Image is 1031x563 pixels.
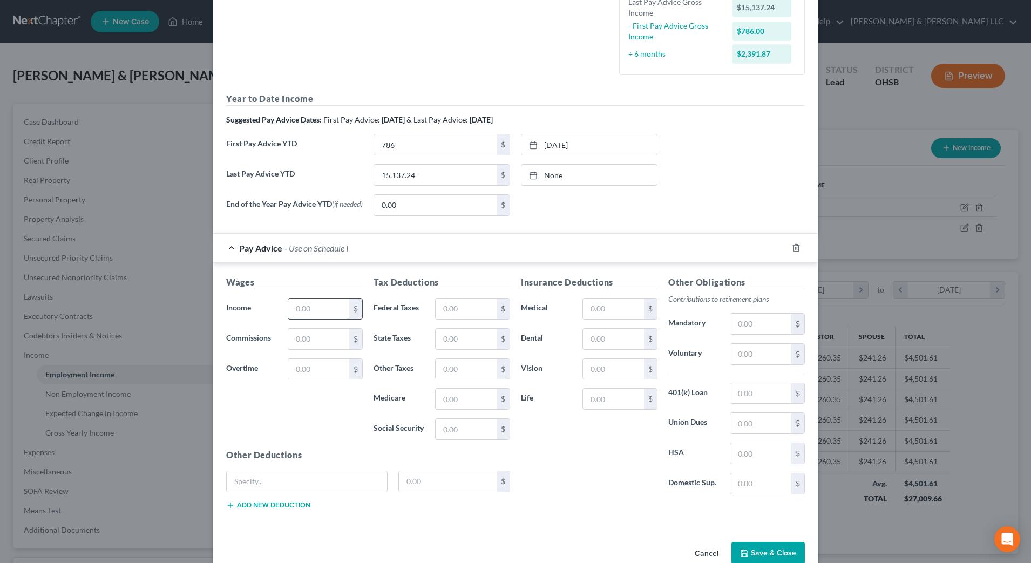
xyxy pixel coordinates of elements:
[374,276,510,289] h5: Tax Deductions
[730,473,791,494] input: 0.00
[732,22,792,41] div: $786.00
[368,418,430,440] label: Social Security
[221,328,282,350] label: Commissions
[382,115,405,124] strong: [DATE]
[663,443,724,464] label: HSA
[349,329,362,349] div: $
[221,164,368,194] label: Last Pay Advice YTD
[663,383,724,404] label: 401(k) Loan
[668,276,805,289] h5: Other Obligations
[497,471,510,492] div: $
[227,471,387,492] input: Specify...
[288,329,349,349] input: 0.00
[497,359,510,379] div: $
[399,471,497,492] input: 0.00
[288,359,349,379] input: 0.00
[239,243,282,253] span: Pay Advice
[583,359,644,379] input: 0.00
[521,165,657,185] a: None
[374,195,497,215] input: 0.00
[663,313,724,335] label: Mandatory
[791,383,804,404] div: $
[368,328,430,350] label: State Taxes
[368,298,430,320] label: Federal Taxes
[623,21,727,42] div: - First Pay Advice Gross Income
[730,383,791,404] input: 0.00
[368,358,430,380] label: Other Taxes
[791,443,804,464] div: $
[221,358,282,380] label: Overtime
[583,389,644,409] input: 0.00
[791,314,804,334] div: $
[668,294,805,304] p: Contributions to retirement plans
[436,329,497,349] input: 0.00
[644,299,657,319] div: $
[791,473,804,494] div: $
[791,413,804,433] div: $
[732,44,792,64] div: $2,391.87
[226,92,805,106] h5: Year to Date Income
[221,134,368,164] label: First Pay Advice YTD
[515,388,577,410] label: Life
[497,329,510,349] div: $
[284,243,349,253] span: - Use on Schedule I
[226,115,322,124] strong: Suggested Pay Advice Dates:
[497,419,510,439] div: $
[730,413,791,433] input: 0.00
[368,388,430,410] label: Medicare
[994,526,1020,552] div: Open Intercom Messenger
[221,194,368,225] label: End of the Year Pay Advice YTD
[497,389,510,409] div: $
[521,134,657,155] a: [DATE]
[644,389,657,409] div: $
[374,134,497,155] input: 0.00
[663,343,724,365] label: Voluntary
[515,298,577,320] label: Medical
[730,314,791,334] input: 0.00
[288,299,349,319] input: 0.00
[470,115,493,124] strong: [DATE]
[226,501,310,510] button: Add new deduction
[583,329,644,349] input: 0.00
[332,199,363,208] span: (if needed)
[497,134,510,155] div: $
[583,299,644,319] input: 0.00
[521,276,657,289] h5: Insurance Deductions
[226,303,251,312] span: Income
[515,328,577,350] label: Dental
[436,299,497,319] input: 0.00
[349,359,362,379] div: $
[730,443,791,464] input: 0.00
[730,344,791,364] input: 0.00
[374,165,497,185] input: 0.00
[663,412,724,434] label: Union Dues
[644,359,657,379] div: $
[323,115,380,124] span: First Pay Advice:
[349,299,362,319] div: $
[623,49,727,59] div: ÷ 6 months
[791,344,804,364] div: $
[515,358,577,380] label: Vision
[436,359,497,379] input: 0.00
[406,115,468,124] span: & Last Pay Advice:
[226,276,363,289] h5: Wages
[663,473,724,494] label: Domestic Sup.
[436,389,497,409] input: 0.00
[226,449,510,462] h5: Other Deductions
[497,165,510,185] div: $
[497,299,510,319] div: $
[497,195,510,215] div: $
[644,329,657,349] div: $
[436,419,497,439] input: 0.00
